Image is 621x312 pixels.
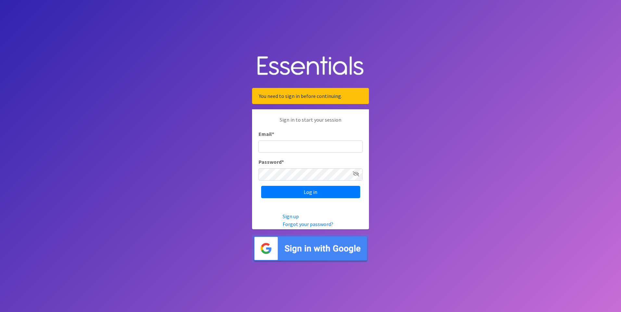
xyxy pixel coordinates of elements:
[272,131,274,137] abbr: required
[282,159,284,165] abbr: required
[259,158,284,166] label: Password
[283,221,333,227] a: Forgot your password?
[259,116,362,130] p: Sign in to start your session
[283,213,299,220] a: Sign up
[261,186,360,198] input: Log in
[252,88,369,104] div: You need to sign in before continuing.
[259,130,274,138] label: Email
[252,234,369,263] img: Sign in with Google
[252,50,369,83] img: Human Essentials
